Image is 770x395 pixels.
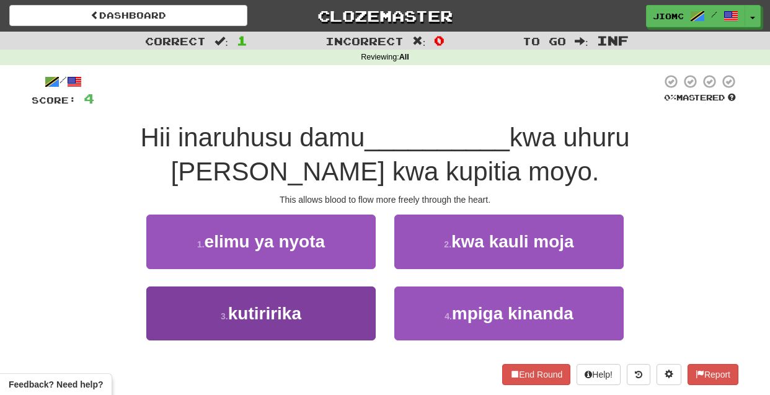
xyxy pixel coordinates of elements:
[662,92,738,104] div: Mastered
[577,364,621,385] button: Help!
[228,304,301,323] span: kutiririka
[140,123,365,152] span: Hii inaruhusu damu
[412,36,426,47] span: :
[653,11,684,22] span: JioMc
[146,215,376,269] button: 1.elimu ya nyota
[394,286,624,340] button: 4.mpiga kinanda
[171,123,630,186] span: kwa uhuru [PERSON_NAME] kwa kupitia moyo.
[146,286,376,340] button: 3.kutiririka
[84,91,94,106] span: 4
[9,5,247,26] a: Dashboard
[325,35,404,47] span: Incorrect
[523,35,566,47] span: To go
[221,311,228,321] small: 3 .
[32,193,738,206] div: This allows blood to flow more freely through the heart.
[664,92,676,102] span: 0 %
[399,53,409,61] strong: All
[365,123,510,152] span: __________
[627,364,650,385] button: Round history (alt+y)
[215,36,228,47] span: :
[646,5,745,27] a: JioMc /
[266,5,504,27] a: Clozemaster
[205,232,325,251] span: elimu ya nyota
[434,33,445,48] span: 0
[597,33,629,48] span: Inf
[32,95,76,105] span: Score:
[711,10,717,19] span: /
[394,215,624,269] button: 2.kwa kauli moja
[451,232,574,251] span: kwa kauli moja
[445,311,452,321] small: 4 .
[145,35,206,47] span: Correct
[32,74,94,89] div: /
[575,36,588,47] span: :
[237,33,247,48] span: 1
[452,304,573,323] span: mpiga kinanda
[444,239,451,249] small: 2 .
[502,364,570,385] button: End Round
[9,378,103,391] span: Open feedback widget
[688,364,738,385] button: Report
[197,239,205,249] small: 1 .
